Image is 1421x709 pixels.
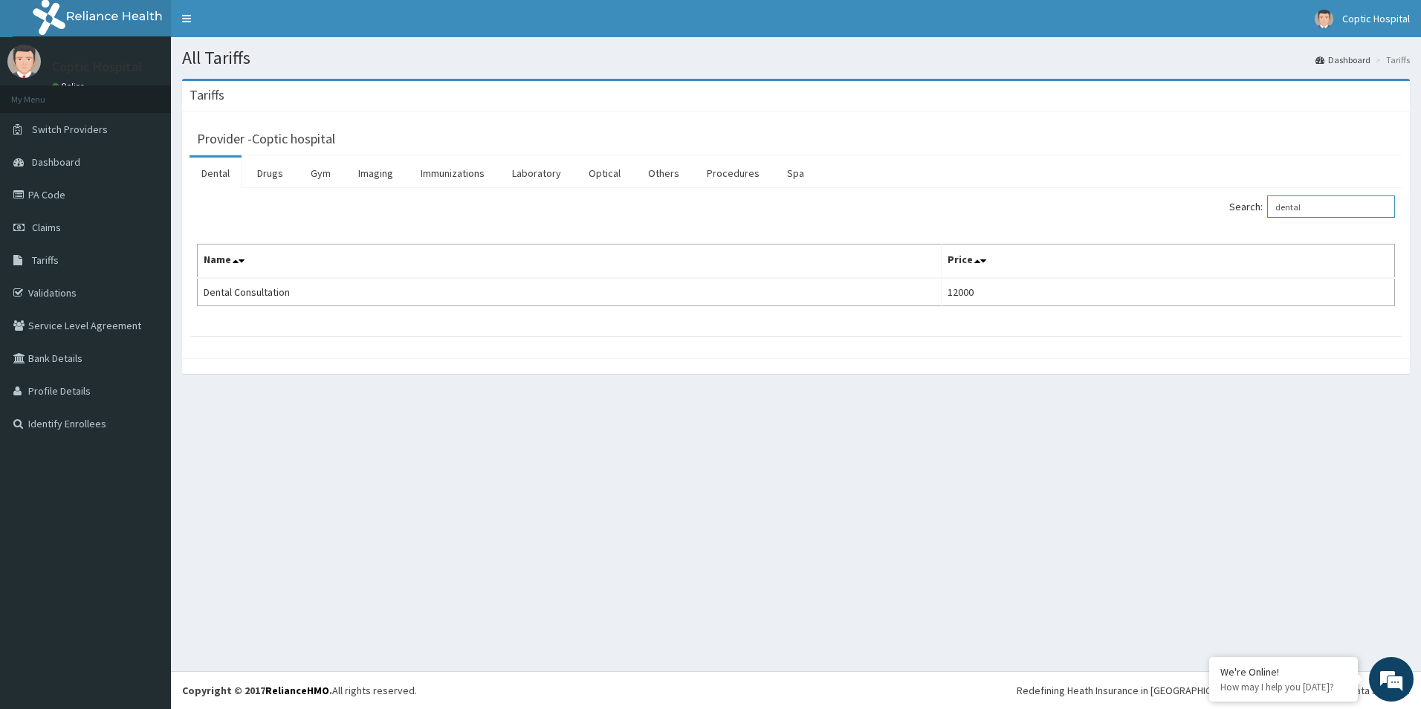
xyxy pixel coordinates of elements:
span: Switch Providers [32,123,108,136]
span: Dashboard [32,155,80,169]
span: Coptic Hospital [1342,12,1410,25]
a: Drugs [245,158,295,189]
a: Dashboard [1315,54,1370,66]
img: User Image [7,45,41,78]
h1: All Tariffs [182,48,1410,68]
h3: Provider - Coptic hospital [197,132,335,146]
span: Claims [32,221,61,234]
div: Redefining Heath Insurance in [GEOGRAPHIC_DATA] using Telemedicine and Data Science! [1017,683,1410,698]
textarea: Type your message and hit 'Enter' [7,406,283,458]
a: Procedures [695,158,771,189]
p: How may I help you today? [1220,681,1347,693]
a: Imaging [346,158,405,189]
div: Minimize live chat window [244,7,279,43]
img: User Image [1315,10,1333,28]
a: Spa [775,158,816,189]
th: Name [198,245,942,279]
span: Tariffs [32,253,59,267]
div: We're Online! [1220,665,1347,679]
a: Dental [190,158,242,189]
span: We're online! [86,187,205,337]
strong: Copyright © 2017 . [182,684,332,697]
a: Gym [299,158,343,189]
a: RelianceHMO [265,684,329,697]
div: Chat with us now [77,83,250,103]
a: Others [636,158,691,189]
a: Laboratory [500,158,573,189]
a: Immunizations [409,158,496,189]
h3: Tariffs [190,88,224,102]
th: Price [942,245,1395,279]
p: Coptic Hospital [52,60,142,74]
input: Search: [1267,195,1395,218]
td: Dental Consultation [198,278,942,306]
img: d_794563401_company_1708531726252_794563401 [27,74,60,111]
li: Tariffs [1372,54,1410,66]
a: Optical [577,158,632,189]
td: 12000 [942,278,1395,306]
a: Online [52,81,88,91]
footer: All rights reserved. [171,671,1421,709]
label: Search: [1229,195,1395,218]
